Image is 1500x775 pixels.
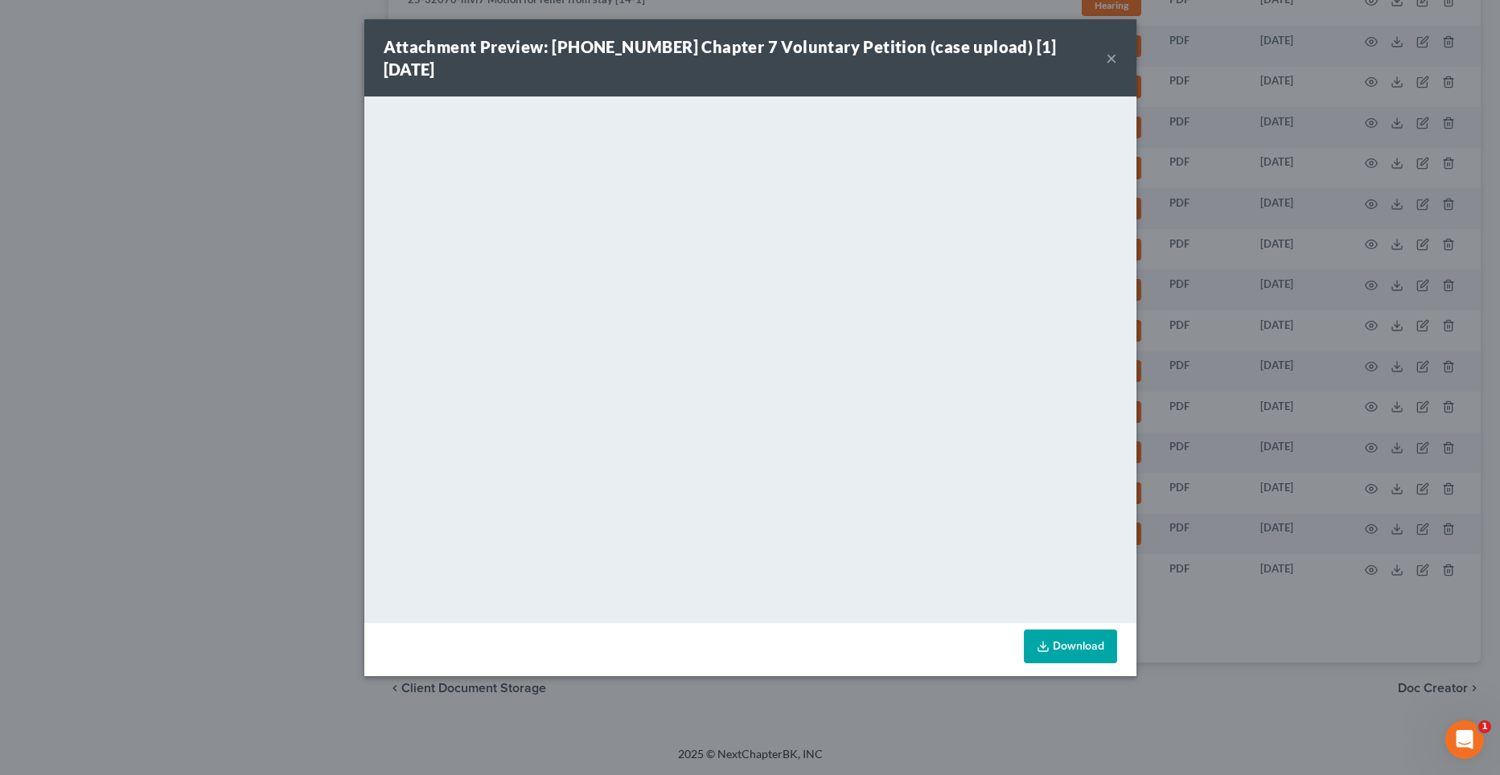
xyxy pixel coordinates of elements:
[384,37,1057,79] strong: Attachment Preview: [PHONE_NUMBER] Chapter 7 Voluntary Petition (case upload) [1] [DATE]
[1478,720,1491,733] span: 1
[1445,720,1484,759] iframe: Intercom live chat
[364,96,1136,619] iframe: <object ng-attr-data='[URL][DOMAIN_NAME]' type='application/pdf' width='100%' height='650px'></ob...
[1024,629,1117,663] a: Download
[1106,48,1117,68] button: ×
